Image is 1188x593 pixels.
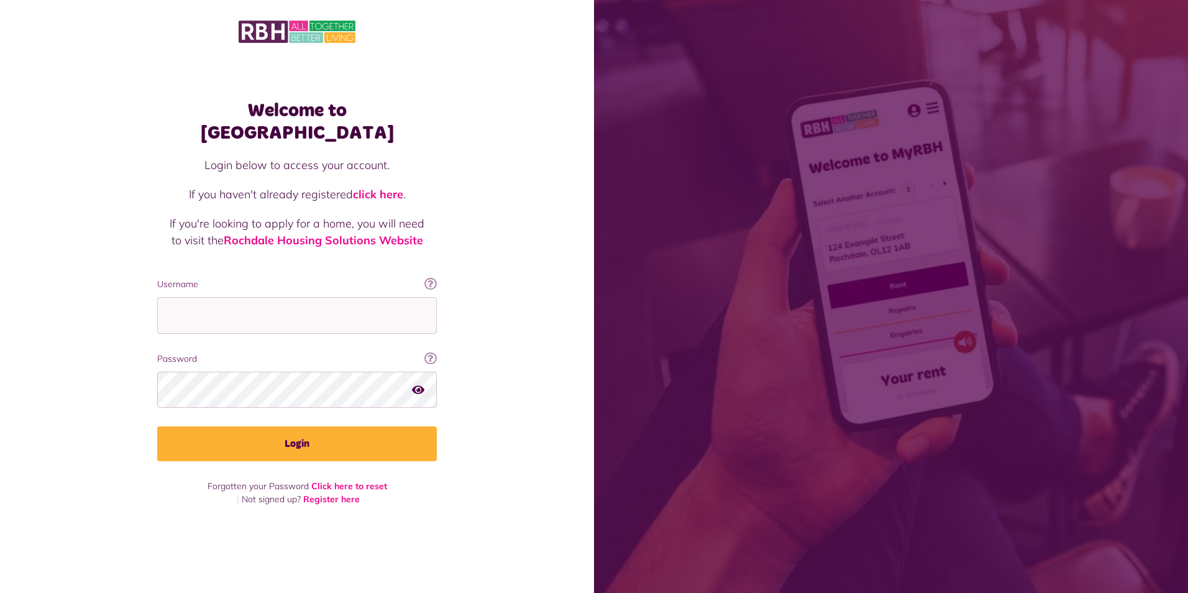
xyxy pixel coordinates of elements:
[208,480,309,492] span: Forgotten your Password
[353,187,403,201] a: click here
[157,352,437,365] label: Password
[170,186,424,203] p: If you haven't already registered .
[311,480,387,492] a: Click here to reset
[242,494,301,505] span: Not signed up?
[157,99,437,144] h1: Welcome to [GEOGRAPHIC_DATA]
[170,215,424,249] p: If you're looking to apply for a home, you will need to visit the
[157,278,437,291] label: Username
[239,19,355,45] img: MyRBH
[170,157,424,173] p: Login below to access your account.
[224,233,423,247] a: Rochdale Housing Solutions Website
[157,426,437,461] button: Login
[303,494,360,505] a: Register here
